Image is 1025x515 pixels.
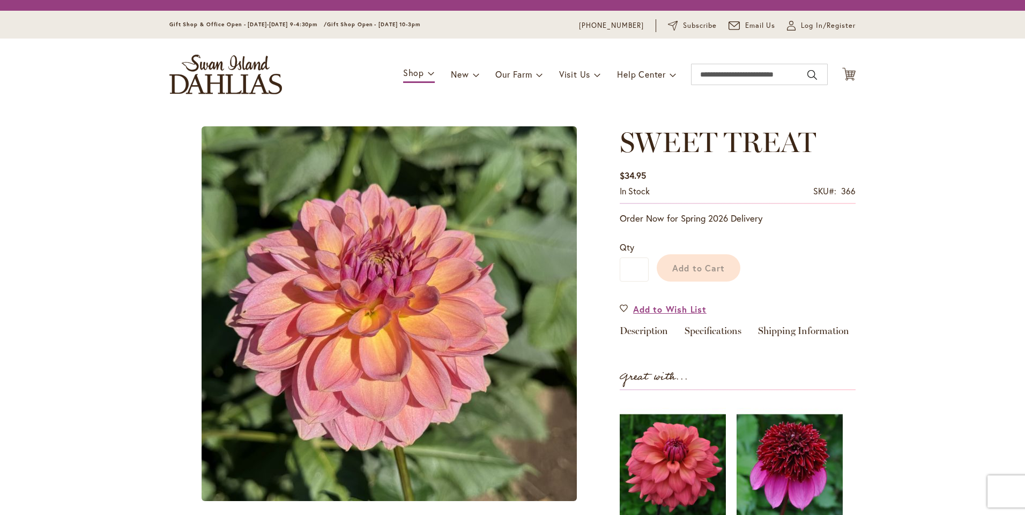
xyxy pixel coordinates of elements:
[327,21,420,28] span: Gift Shop Open - [DATE] 10-3pm
[403,67,424,78] span: Shop
[620,303,707,315] a: Add to Wish List
[683,20,717,31] span: Subscribe
[729,20,776,31] a: Email Us
[787,20,856,31] a: Log In/Register
[620,326,856,342] div: Detailed Product Info
[620,185,650,198] div: Availability
[620,326,668,342] a: Description
[169,21,327,28] span: Gift Shop & Office Open - [DATE]-[DATE] 9-4:30pm /
[841,185,856,198] div: 366
[745,20,776,31] span: Email Us
[620,241,634,253] span: Qty
[620,368,688,386] strong: Great with...
[813,185,836,196] strong: SKU
[633,303,707,315] span: Add to Wish List
[495,69,532,80] span: Our Farm
[617,69,666,80] span: Help Center
[451,69,469,80] span: New
[685,326,741,342] a: Specifications
[620,185,650,196] span: In stock
[801,20,856,31] span: Log In/Register
[579,20,644,31] a: [PHONE_NUMBER]
[668,20,717,31] a: Subscribe
[169,55,282,94] a: store logo
[758,326,849,342] a: Shipping Information
[620,212,856,225] p: Order Now for Spring 2026 Delivery
[559,69,590,80] span: Visit Us
[202,126,577,501] img: main product photo
[620,170,646,181] span: $34.95
[807,66,817,84] button: Search
[620,125,816,159] span: SWEET TREAT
